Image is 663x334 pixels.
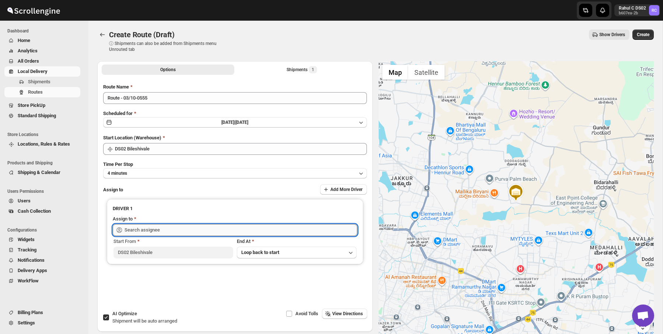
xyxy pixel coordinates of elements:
button: Delivery Apps [4,265,80,276]
button: Loop back to start [237,247,357,258]
span: Show Drivers [599,32,625,38]
p: b607ea-2b [619,11,646,15]
p: Rahul C DS02 [619,5,646,11]
span: Options [160,67,176,73]
span: Tracking [18,247,36,253]
input: Eg: Bengaluru Route [103,92,367,104]
button: Widgets [4,234,80,245]
span: Local Delivery [18,69,48,74]
button: Add More Driver [320,184,367,195]
button: Map camera controls [635,318,650,333]
button: Show street map [382,65,408,80]
span: [DATE] [235,120,248,125]
span: Loop back to start [241,250,279,255]
button: Home [4,35,80,46]
span: Store Locations [7,132,83,138]
span: WorkFlow [18,278,39,283]
button: Users [4,196,80,206]
div: Open chat [632,305,654,327]
span: Routes [28,89,43,95]
button: [DATE]|[DATE] [103,117,367,128]
span: Route Name [103,84,129,90]
button: WorkFlow [4,276,80,286]
text: RC [652,8,657,13]
button: Locations, Rules & Rates [4,139,80,149]
div: Shipments [287,66,317,73]
span: Rahul C DS02 [649,5,659,15]
span: View Directions [332,311,363,317]
span: Users Permissions [7,188,83,194]
span: Dashboard [7,28,83,34]
button: Tracking [4,245,80,255]
button: Create [632,29,654,40]
button: Selected Shipments [236,65,368,75]
span: Time Per Stop [103,161,133,167]
div: Assign to [113,215,133,223]
h3: DRIVER 1 [113,205,357,212]
span: Locations, Rules & Rates [18,141,70,147]
span: Shipping & Calendar [18,170,60,175]
span: Delivery Apps [18,268,47,273]
button: 4 minutes [103,168,367,178]
button: Shipping & Calendar [4,167,80,178]
span: Settings [18,320,35,326]
span: Analytics [18,48,38,53]
span: Add More Driver [330,187,362,192]
button: Analytics [4,46,80,56]
span: Home [18,38,30,43]
button: Routes [97,29,108,40]
span: Start From [113,239,136,244]
button: Notifications [4,255,80,265]
span: Cash Collection [18,208,51,214]
span: Billing Plans [18,310,43,315]
span: Products and Shipping [7,160,83,166]
span: Store PickUp [18,102,45,108]
span: Start Location (Warehouse) [103,135,161,140]
button: View Directions [322,309,367,319]
button: Shipments [4,77,80,87]
button: Show satellite imagery [408,65,445,80]
span: Users [18,198,31,203]
img: ScrollEngine [6,1,61,20]
span: Assign to [103,187,123,192]
span: Widgets [18,237,35,242]
input: Search location [115,143,367,155]
span: [DATE] | [221,120,235,125]
span: Create [637,32,649,38]
button: Show Drivers [589,29,629,40]
span: Avoid Tolls [295,311,318,316]
span: Create Route (Draft) [109,30,175,39]
button: Billing Plans [4,307,80,318]
span: Notifications [18,257,45,263]
p: ⓘ Shipments can also be added from Shipments menu Unrouted tab [109,41,225,52]
span: Shipment will be auto arranged [112,318,177,324]
span: AI Optimize [112,311,137,316]
button: Settings [4,318,80,328]
span: Shipments [28,79,50,84]
span: 1 [312,67,314,73]
button: All Orders [4,56,80,66]
button: Cash Collection [4,206,80,216]
input: Search assignee [124,224,357,236]
button: All Route Options [102,65,234,75]
div: All Route Options [97,77,373,309]
button: Routes [4,87,80,97]
div: End At [237,238,357,245]
span: All Orders [18,58,39,64]
span: Standard Shipping [18,113,56,118]
span: Scheduled for [103,111,133,116]
button: User menu [614,4,660,16]
span: 4 minutes [108,170,127,176]
span: Configurations [7,227,83,233]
